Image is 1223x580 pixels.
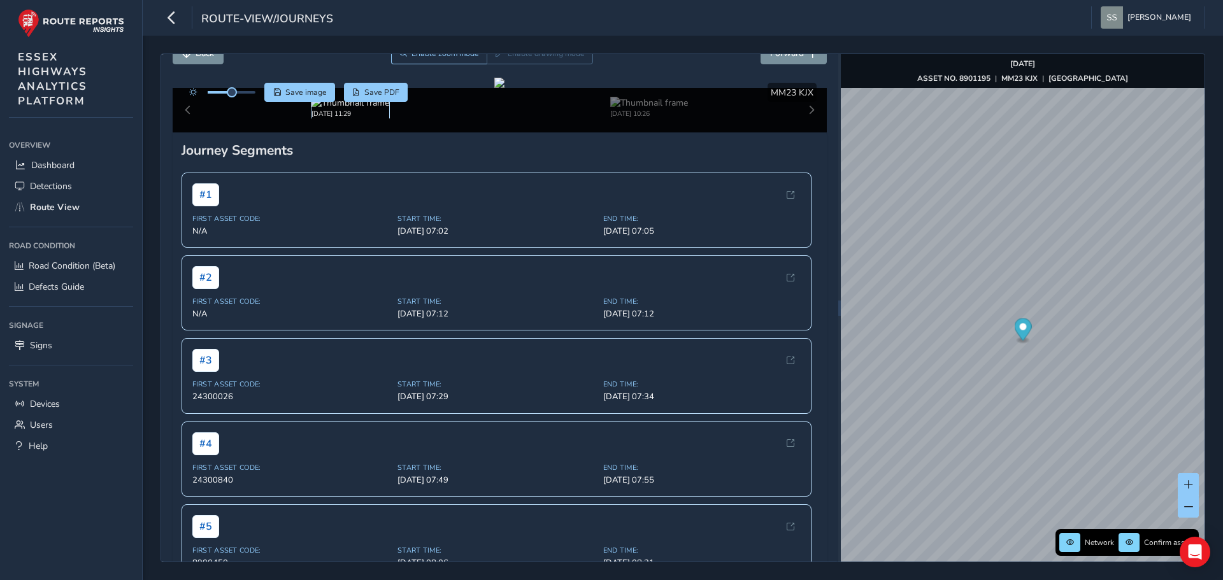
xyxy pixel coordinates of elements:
[1144,537,1195,548] span: Confirm assets
[192,379,390,389] span: First Asset Code:
[610,97,688,109] img: Thumbnail frame
[30,339,52,351] span: Signs
[9,414,133,435] a: Users
[603,474,801,486] span: [DATE] 07:55
[917,73,991,83] strong: ASSET NO. 8901195
[397,214,596,223] span: Start Time:
[1085,537,1114,548] span: Network
[192,308,390,320] span: N/A
[603,463,801,472] span: End Time:
[192,432,219,455] span: # 4
[192,349,219,372] span: # 3
[9,374,133,393] div: System
[9,136,133,155] div: Overview
[9,255,133,276] a: Road Condition (Beta)
[603,379,801,389] span: End Time:
[397,391,596,402] span: [DATE] 07:29
[30,398,60,410] span: Devices
[192,183,219,206] span: # 1
[285,87,327,97] span: Save image
[603,214,801,223] span: End Time:
[344,83,408,102] button: PDF
[311,97,389,109] img: Thumbnail frame
[603,557,801,569] span: [DATE] 08:21
[1101,6,1123,29] img: diamond-layout
[31,159,75,171] span: Dashboard
[9,276,133,297] a: Defects Guide
[1048,73,1128,83] strong: [GEOGRAPHIC_DATA]
[192,474,390,486] span: 24300840
[1101,6,1196,29] button: [PERSON_NAME]
[1010,59,1035,69] strong: [DATE]
[192,214,390,223] span: First Asset Code:
[603,391,801,402] span: [DATE] 07:34
[397,463,596,472] span: Start Time:
[18,50,87,108] span: ESSEX HIGHWAYS ANALYTICS PLATFORM
[30,419,53,431] span: Users
[192,297,390,306] span: First Asset Code:
[397,379,596,389] span: Start Time:
[1001,73,1038,83] strong: MM23 KJX
[397,225,596,237] span: [DATE] 07:02
[192,391,390,402] span: 24300026
[9,316,133,335] div: Signage
[192,557,390,569] span: 8900450
[397,557,596,569] span: [DATE] 08:06
[397,546,596,555] span: Start Time:
[9,236,133,255] div: Road Condition
[1180,537,1210,567] div: Open Intercom Messenger
[603,546,801,555] span: End Time:
[9,176,133,197] a: Detections
[9,197,133,218] a: Route View
[397,474,596,486] span: [DATE] 07:49
[192,266,219,289] span: # 2
[311,109,389,118] div: [DATE] 11:29
[397,308,596,320] span: [DATE] 07:12
[29,260,115,272] span: Road Condition (Beta)
[917,73,1128,83] div: | |
[30,180,72,192] span: Detections
[603,297,801,306] span: End Time:
[30,201,80,213] span: Route View
[771,87,813,99] span: MM23 KJX
[9,335,133,356] a: Signs
[264,83,335,102] button: Save
[192,515,219,538] span: # 5
[29,440,48,452] span: Help
[1127,6,1191,29] span: [PERSON_NAME]
[201,11,333,29] span: route-view/journeys
[192,225,390,237] span: N/A
[29,281,84,293] span: Defects Guide
[18,9,124,38] img: rr logo
[610,109,688,118] div: [DATE] 10:26
[192,463,390,472] span: First Asset Code:
[182,141,819,159] div: Journey Segments
[603,225,801,237] span: [DATE] 07:05
[9,155,133,176] a: Dashboard
[9,393,133,414] a: Devices
[9,435,133,456] a: Help
[603,308,801,320] span: [DATE] 07:12
[397,297,596,306] span: Start Time:
[1014,318,1031,344] div: Map marker
[192,546,390,555] span: First Asset Code:
[364,87,399,97] span: Save PDF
